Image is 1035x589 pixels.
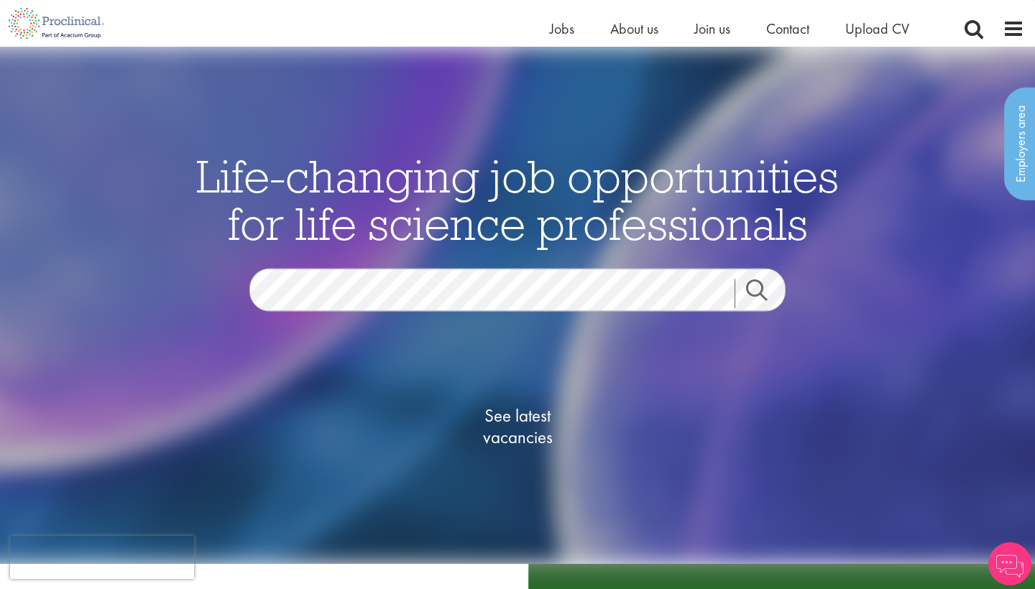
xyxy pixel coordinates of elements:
a: See latestvacancies [446,348,589,506]
a: Upload CV [845,19,909,38]
a: About us [610,19,658,38]
a: Join us [694,19,730,38]
a: Job search submit button [735,279,796,308]
a: Jobs [550,19,574,38]
span: See latest vacancies [446,405,589,448]
iframe: reCAPTCHA [10,536,194,579]
span: Life-changing job opportunities for life science professionals [196,147,839,252]
img: Chatbot [988,542,1031,585]
a: Contact [766,19,809,38]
